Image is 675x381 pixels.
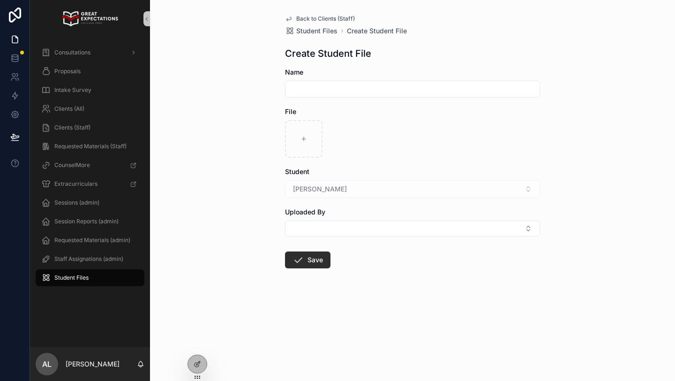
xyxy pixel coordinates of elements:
div: scrollable content [30,38,150,298]
span: Name [285,68,303,76]
a: Consultations [36,44,144,61]
span: Student [285,168,309,175]
span: Consultations [54,49,90,56]
span: AL [42,358,52,370]
span: Staff Assignations (admin) [54,255,123,263]
span: Extracurriculars [54,180,97,188]
a: Extracurriculars [36,175,144,192]
a: Create Student File [347,26,407,36]
span: Clients (All) [54,105,84,113]
button: Save [285,251,330,268]
span: Proposals [54,68,81,75]
span: Uploaded By [285,208,325,216]
button: Select Button [285,221,540,236]
a: Back to Clients (Staff) [285,15,355,23]
span: Student Files [296,26,337,36]
a: Student Files [285,26,337,36]
a: Requested Materials (admin) [36,232,144,249]
img: App logo [62,11,118,26]
span: Student Files [54,274,89,282]
span: Intake Survey [54,86,91,94]
a: Student Files [36,269,144,286]
a: Proposals [36,63,144,80]
span: File [285,107,296,115]
a: Clients (Staff) [36,119,144,136]
a: Sessions (admin) [36,194,144,211]
span: Session Reports (admin) [54,218,119,225]
a: Requested Materials (Staff) [36,138,144,155]
a: Intake Survey [36,82,144,99]
span: Requested Materials (admin) [54,236,130,244]
p: [PERSON_NAME] [66,359,120,369]
span: Requested Materials (Staff) [54,143,127,150]
span: Clients (Staff) [54,124,90,131]
span: Sessions (admin) [54,199,99,206]
h1: Create Student File [285,47,371,60]
a: Session Reports (admin) [36,213,144,230]
a: Staff Assignations (admin) [36,251,144,267]
a: Clients (All) [36,100,144,117]
span: Back to Clients (Staff) [296,15,355,23]
span: CounselMore [54,161,90,169]
a: CounselMore [36,157,144,174]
